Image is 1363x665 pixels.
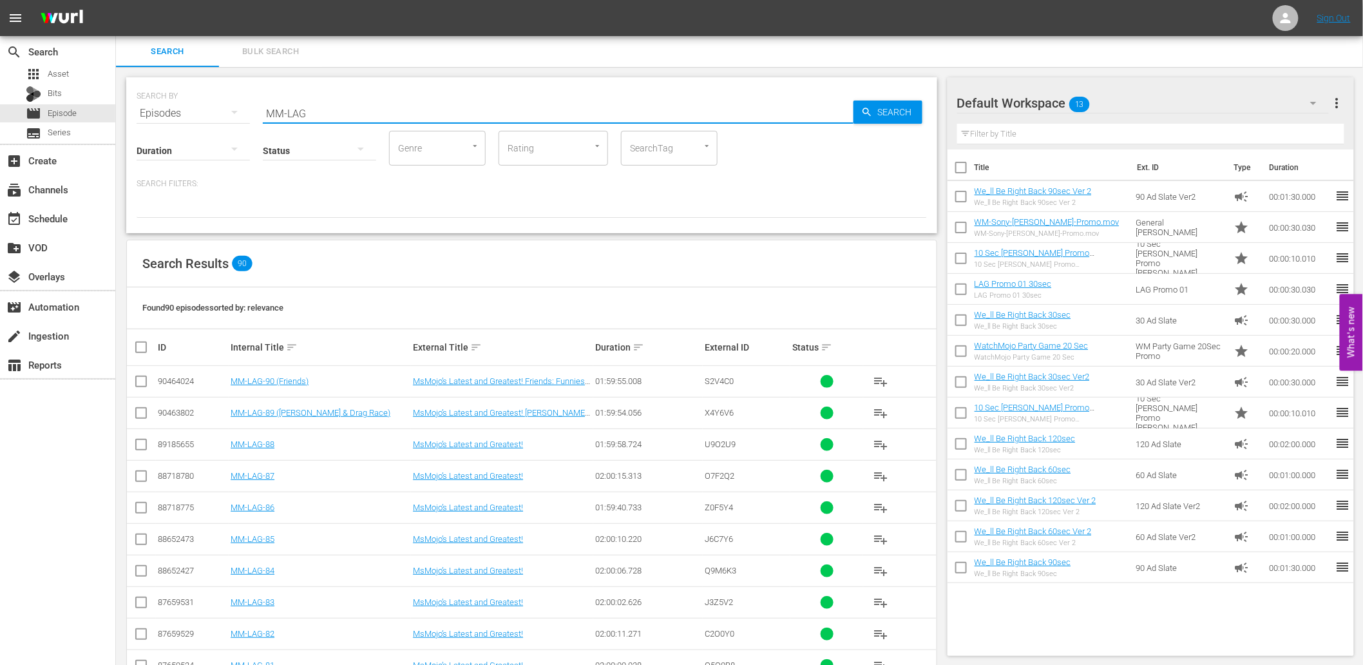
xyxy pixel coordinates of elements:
div: We_ll Be Right Back 30sec [975,322,1071,331]
span: reorder [1335,343,1350,358]
span: more_vert [1329,95,1344,111]
div: 90464024 [158,376,227,386]
div: ID [158,342,227,352]
a: MM-LAG-82 [231,629,274,639]
td: 120 Ad Slate [1131,429,1229,459]
div: 01:59:58.724 [595,439,701,449]
a: We_ll Be Right Back 60sec Ver 2 [975,526,1092,536]
td: 00:00:30.000 [1264,367,1335,398]
div: Status [792,340,861,355]
a: MsMojo’s Latest and Greatest! [413,629,523,639]
span: Channels [6,182,22,198]
div: 02:00:06.728 [595,566,701,575]
span: Search [6,44,22,60]
button: Open Feedback Widget [1340,294,1363,371]
span: Bits [48,87,62,100]
div: 02:00:10.220 [595,534,701,544]
span: O7F2Q2 [705,471,734,481]
span: sort [633,342,644,353]
span: C2O0Y0 [705,629,734,639]
a: WM-Sony-[PERSON_NAME]-Promo.mov [975,217,1120,227]
span: Ad [1234,189,1249,204]
span: Automation [6,300,22,315]
td: 90 Ad Slate [1131,552,1229,583]
button: Open [591,140,604,152]
td: 00:01:30.000 [1264,552,1335,583]
span: Search [873,101,922,124]
th: Title [975,149,1130,186]
span: S2V4C0 [705,376,734,386]
a: We_ll Be Right Back 120sec [975,434,1076,443]
div: We_ll Be Right Back 60sec [975,477,1071,485]
td: 60 Ad Slate Ver2 [1131,521,1229,552]
td: 30 Ad Slate [1131,305,1229,336]
span: 13 [1069,91,1090,118]
span: sort [470,342,482,353]
span: Ad [1234,436,1249,452]
button: playlist_add [865,398,896,429]
th: Type [1226,149,1261,186]
div: 89185655 [158,439,227,449]
a: MsMojo’s Latest and Greatest! [413,534,523,544]
a: MM-LAG-86 [231,503,274,512]
span: VOD [6,240,22,256]
span: Ad [1234,467,1249,483]
span: reorder [1335,281,1350,296]
span: reorder [1335,188,1350,204]
td: 00:02:00.000 [1264,429,1335,459]
span: reorder [1335,405,1350,420]
span: sort [821,342,832,353]
div: We_ll Be Right Back 90sec [975,570,1071,578]
a: MsMojo’s Latest and Greatest! [413,439,523,449]
td: 10 Sec [PERSON_NAME] Promo [PERSON_NAME] [1131,398,1229,429]
div: 01:59:40.733 [595,503,701,512]
td: WM Party Game 20Sec Promo [1131,336,1229,367]
td: 10 Sec [PERSON_NAME] Promo [PERSON_NAME] [1131,243,1229,274]
span: Episode [48,107,77,120]
a: Sign Out [1317,13,1351,23]
td: 00:01:30.000 [1264,181,1335,212]
a: We_ll Be Right Back 60sec [975,465,1071,474]
td: 00:02:00.000 [1264,490,1335,521]
span: reorder [1335,497,1350,513]
span: Q9M6K3 [705,566,736,575]
span: playlist_add [873,595,888,610]
span: Overlays [6,269,22,285]
button: Search [853,101,922,124]
span: reorder [1335,312,1350,327]
a: We_ll Be Right Back 30sec [975,310,1071,320]
span: reorder [1335,559,1350,575]
td: 00:00:30.030 [1264,274,1335,305]
a: MsMojo’s Latest and Greatest! [413,566,523,575]
div: 87659531 [158,597,227,607]
td: 120 Ad Slate Ver2 [1131,490,1229,521]
span: playlist_add [873,437,888,452]
div: 10 Sec [PERSON_NAME] Promo [PERSON_NAME] [975,415,1126,423]
div: 88718775 [158,503,227,512]
div: 87659529 [158,629,227,639]
td: 00:00:10.010 [1264,398,1335,429]
div: 02:00:02.626 [595,597,701,607]
span: Promo [1234,282,1249,297]
span: Found 90 episodes sorted by: relevance [142,303,283,313]
span: playlist_add [873,468,888,484]
span: reorder [1335,436,1350,451]
span: Episode [26,106,41,121]
button: playlist_add [865,366,896,397]
span: reorder [1335,250,1350,265]
span: Promo [1234,405,1249,421]
span: 90 [232,256,253,271]
span: playlist_add [873,500,888,516]
a: MM-LAG-84 [231,566,274,575]
span: Create [6,153,22,169]
a: MsMojo’s Latest and Greatest! [PERSON_NAME] Funniest & Fiercest Drag Race Highlights [413,408,590,427]
span: Promo [1234,220,1249,235]
a: MM-LAG-89 ([PERSON_NAME] & Drag Race) [231,408,390,418]
div: 01:59:54.056 [595,408,701,418]
div: 02:00:11.271 [595,629,701,639]
td: 00:01:00.000 [1264,459,1335,490]
a: MM-LAG-83 [231,597,274,607]
div: 88652473 [158,534,227,544]
span: Ad [1234,498,1249,514]
div: Episodes [137,95,250,131]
